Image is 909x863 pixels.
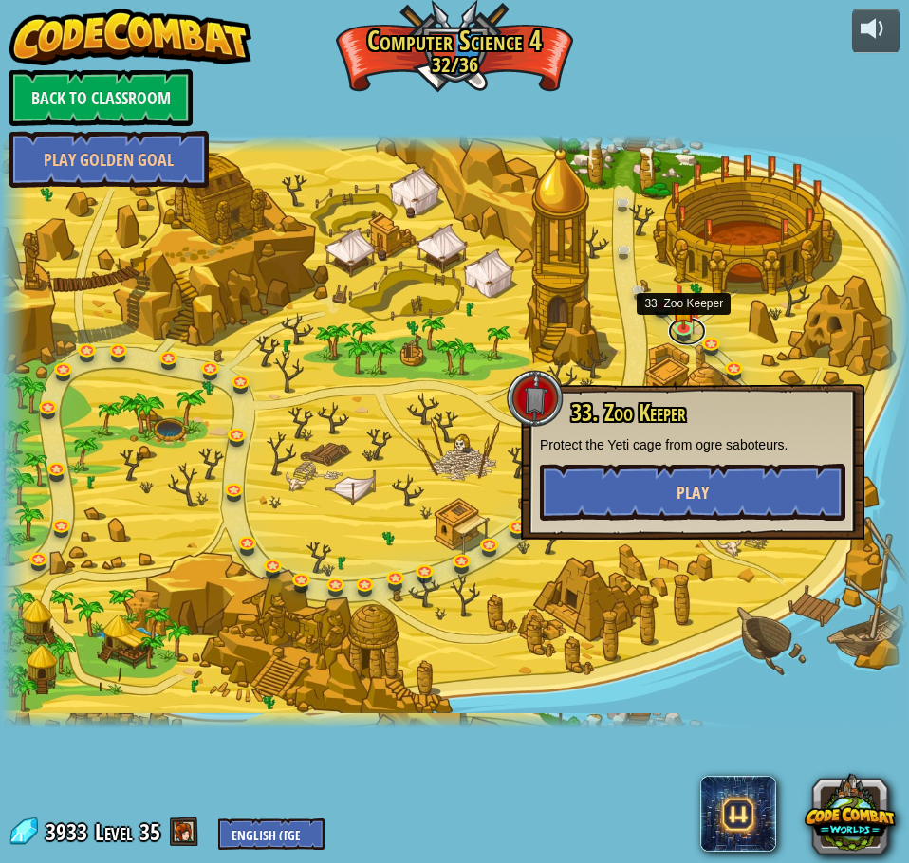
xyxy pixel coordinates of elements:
span: 3933 [46,817,93,847]
span: 33. Zoo Keeper [571,396,686,429]
button: Adjust volume [852,9,900,53]
img: level-banner-started.png [674,294,695,330]
img: CodeCombat - Learn how to code by playing a game [9,9,252,65]
a: Play Golden Goal [9,131,209,188]
span: Play [677,481,709,505]
p: Protect the Yeti cage from ogre saboteurs. [540,435,845,454]
a: Back to Classroom [9,69,193,126]
button: Play [540,464,845,521]
span: 35 [139,817,160,847]
span: Level [95,817,133,848]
